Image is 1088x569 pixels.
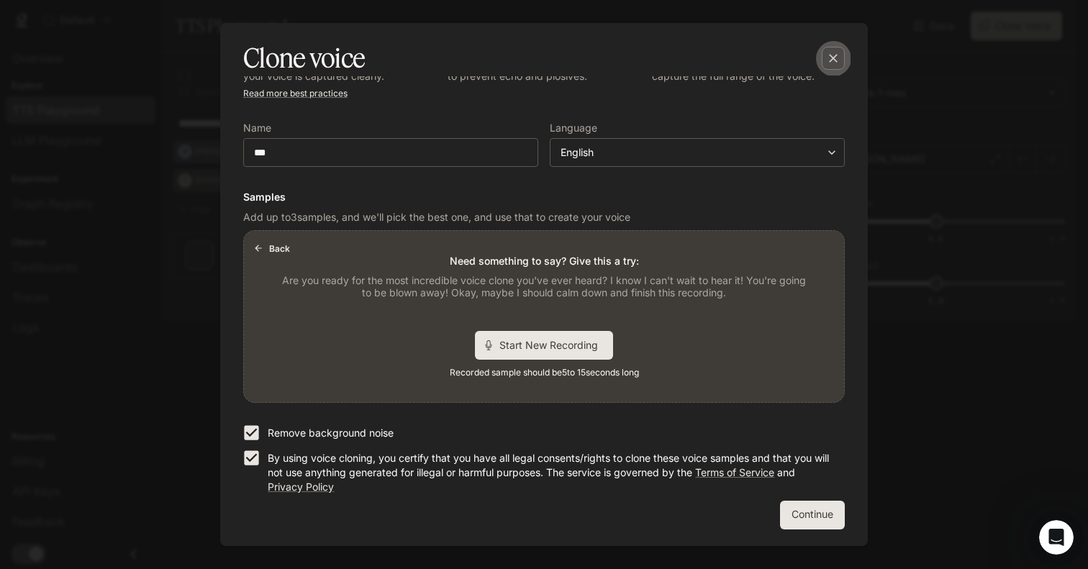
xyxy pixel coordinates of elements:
[278,274,810,299] p: Are you ready for the most incredible voice clone you've ever heard? I know I can't wait to hear ...
[250,237,296,260] button: Back
[475,331,613,360] div: Start New Recording
[268,426,394,440] p: Remove background noise
[780,501,845,529] button: Continue
[550,145,844,160] div: English
[1039,520,1074,555] iframe: Intercom live chat
[561,145,821,160] div: English
[450,365,639,380] span: Recorded sample should be 5 to 15 seconds long
[268,481,334,493] a: Privacy Policy
[243,123,271,133] p: Name
[243,40,365,76] h5: Clone voice
[499,337,607,352] span: Start New Recording
[243,190,845,204] h6: Samples
[243,88,348,99] a: Read more best practices
[268,451,833,494] p: By using voice cloning, you certify that you have all legal consents/rights to clone these voice ...
[550,123,597,133] p: Language
[695,466,774,478] a: Terms of Service
[450,254,639,268] p: Need something to say? Give this a try:
[243,210,845,224] p: Add up to 3 samples, and we'll pick the best one, and use that to create your voice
